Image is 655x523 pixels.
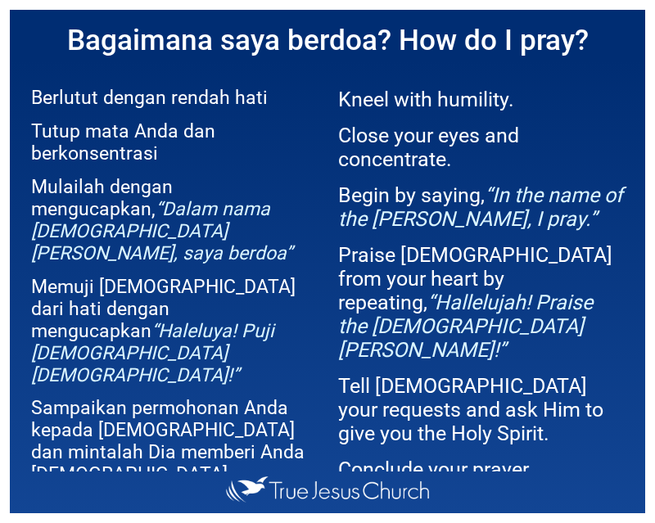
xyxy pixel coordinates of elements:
p: Close your eyes and concentrate. [338,124,625,171]
p: Tutup mata Anda dan berkonsentrasi [31,120,318,165]
em: “Haleluya! Puji [DEMOGRAPHIC_DATA] [DEMOGRAPHIC_DATA]!” [31,320,274,386]
p: Sampaikan permohonan Anda kepada [DEMOGRAPHIC_DATA] dan mintalah Dia memberi Anda [DEMOGRAPHIC_DATA] [31,397,318,485]
em: “Dalam nama [DEMOGRAPHIC_DATA] [PERSON_NAME], saya berdoa” [31,198,292,264]
p: Praise [DEMOGRAPHIC_DATA] from your heart by repeating, [338,243,625,362]
em: “Hallelujah! Praise the [DEMOGRAPHIC_DATA][PERSON_NAME]!” [338,291,593,362]
p: Mulailah dengan mengucapkan, [31,176,318,264]
h1: Bagaimana saya berdoa? How do I pray? [10,10,645,70]
em: “In the name of the [PERSON_NAME], I pray.” [338,183,623,231]
p: Begin by saying, [338,183,625,231]
p: Tell [DEMOGRAPHIC_DATA] your requests and ask Him to give you the Holy Spirit. [338,374,625,445]
p: Memuji [DEMOGRAPHIC_DATA] dari hati dengan mengucapkan [31,276,318,386]
p: Berlutut dengan rendah hati [31,87,318,109]
p: Kneel with humility. [338,88,625,111]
